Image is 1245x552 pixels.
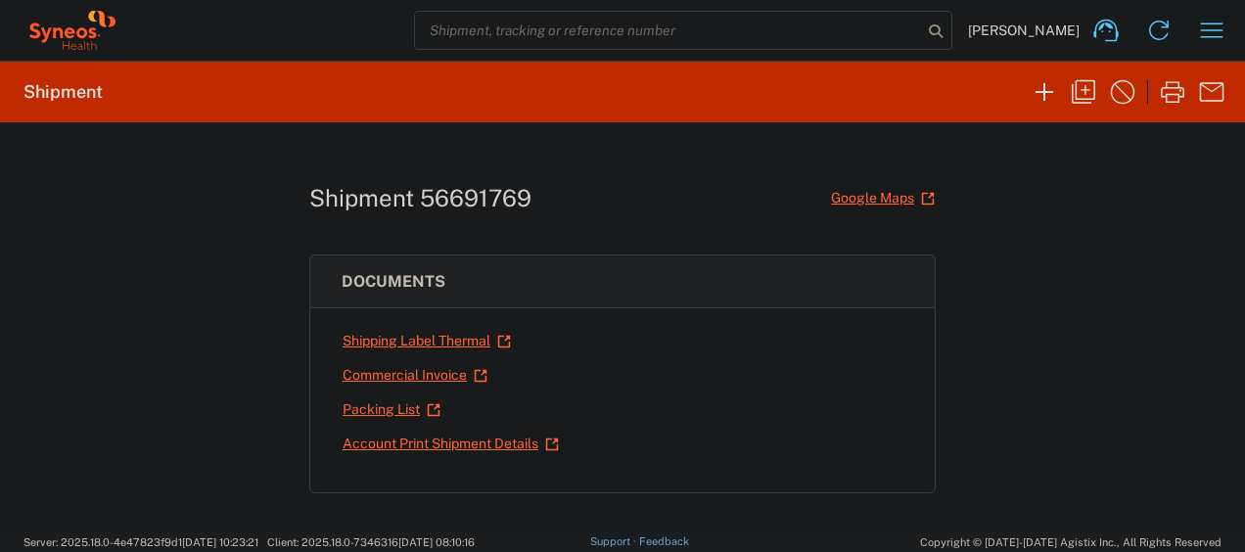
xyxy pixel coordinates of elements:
[415,12,922,49] input: Shipment, tracking or reference number
[23,536,258,548] span: Server: 2025.18.0-4e47823f9d1
[342,358,488,392] a: Commercial Invoice
[309,184,531,212] h1: Shipment 56691769
[342,427,560,461] a: Account Print Shipment Details
[920,533,1222,551] span: Copyright © [DATE]-[DATE] Agistix Inc., All Rights Reserved
[342,324,512,358] a: Shipping Label Thermal
[639,535,689,547] a: Feedback
[267,536,475,548] span: Client: 2025.18.0-7346316
[968,22,1080,39] span: [PERSON_NAME]
[590,535,639,547] a: Support
[342,392,441,427] a: Packing List
[342,272,445,291] span: Documents
[398,536,475,548] span: [DATE] 08:10:16
[23,80,103,104] h2: Shipment
[830,181,936,215] a: Google Maps
[182,536,258,548] span: [DATE] 10:23:21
